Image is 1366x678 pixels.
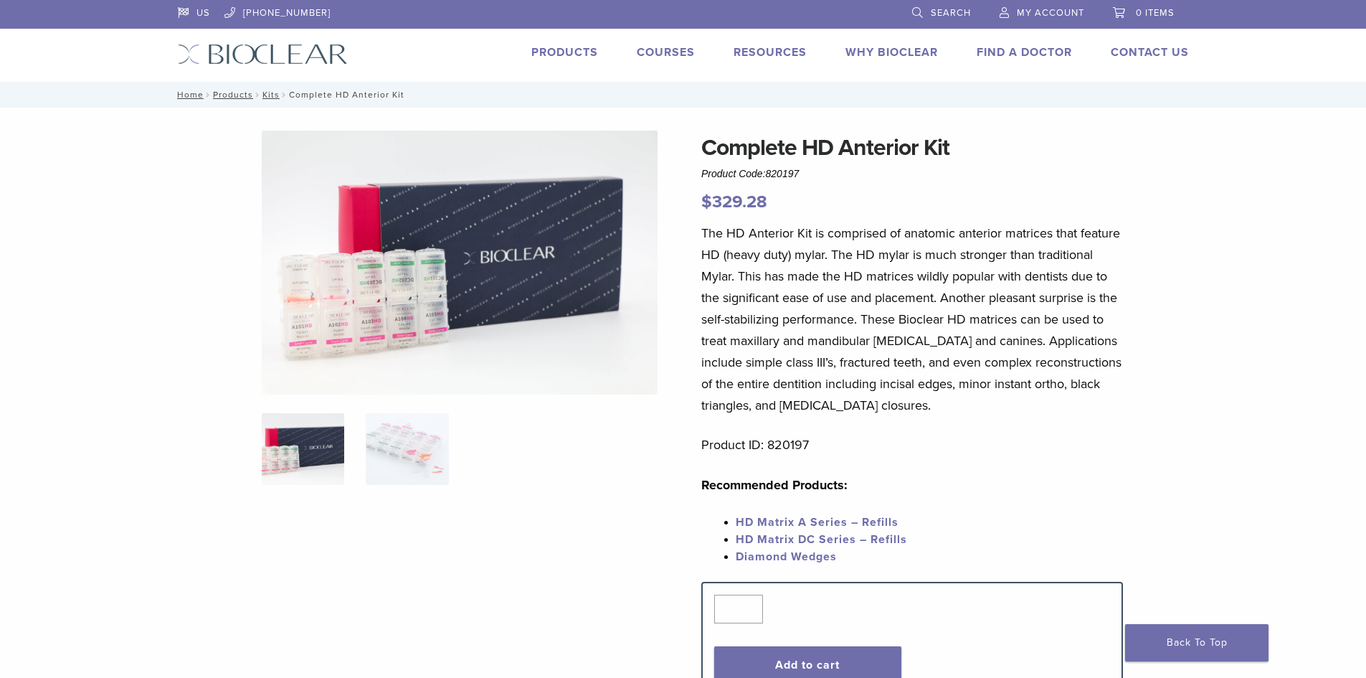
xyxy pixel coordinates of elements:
[701,192,712,212] span: $
[1111,45,1189,60] a: Contact Us
[531,45,598,60] a: Products
[366,413,448,485] img: Complete HD Anterior Kit - Image 2
[701,192,767,212] bdi: 329.28
[701,434,1123,456] p: Product ID: 820197
[173,90,204,100] a: Home
[845,45,938,60] a: Why Bioclear
[178,44,348,65] img: Bioclear
[1136,7,1175,19] span: 0 items
[637,45,695,60] a: Courses
[736,532,907,547] a: HD Matrix DC Series – Refills
[734,45,807,60] a: Resources
[262,131,658,395] img: IMG_8088 (1)
[1125,624,1268,661] a: Back To Top
[931,7,971,19] span: Search
[262,90,280,100] a: Kits
[701,477,848,493] strong: Recommended Products:
[1017,7,1084,19] span: My Account
[701,168,799,179] span: Product Code:
[253,91,262,98] span: /
[766,168,800,179] span: 820197
[701,222,1123,416] p: The HD Anterior Kit is comprised of anatomic anterior matrices that feature HD (heavy duty) mylar...
[701,131,1123,165] h1: Complete HD Anterior Kit
[736,550,837,564] a: Diamond Wedges
[204,91,213,98] span: /
[736,515,898,529] a: HD Matrix A Series – Refills
[213,90,253,100] a: Products
[977,45,1072,60] a: Find A Doctor
[262,413,344,485] img: IMG_8088-1-324x324.jpg
[167,82,1200,108] nav: Complete HD Anterior Kit
[280,91,289,98] span: /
